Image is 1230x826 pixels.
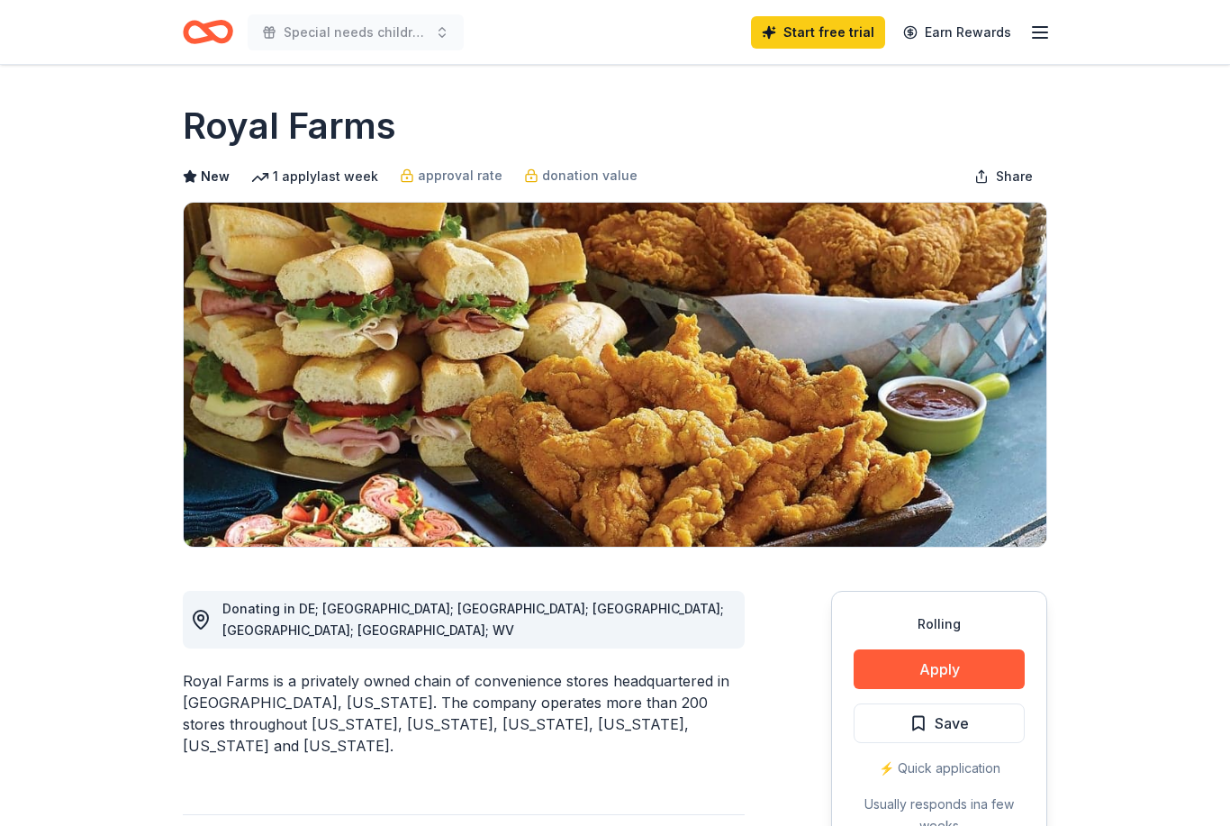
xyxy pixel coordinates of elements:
div: Royal Farms is a privately owned chain of convenience stores headquartered in [GEOGRAPHIC_DATA], ... [183,670,745,757]
a: Earn Rewards [892,16,1022,49]
span: New [201,166,230,187]
img: Image for Royal Farms [184,203,1046,547]
span: Special needs children [284,22,428,43]
div: Rolling [854,613,1025,635]
a: approval rate [400,165,502,186]
button: Apply [854,649,1025,689]
span: approval rate [418,165,502,186]
span: donation value [542,165,638,186]
button: Save [854,703,1025,743]
div: ⚡️ Quick application [854,758,1025,779]
span: Donating in DE; [GEOGRAPHIC_DATA]; [GEOGRAPHIC_DATA]; [GEOGRAPHIC_DATA]; [GEOGRAPHIC_DATA]; [GEOG... [222,601,724,638]
button: Special needs children [248,14,464,50]
a: Home [183,11,233,53]
span: Save [935,712,969,735]
button: Share [960,159,1047,195]
span: Share [996,166,1033,187]
a: Start free trial [751,16,885,49]
h1: Royal Farms [183,101,396,151]
div: 1 apply last week [251,166,378,187]
a: donation value [524,165,638,186]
